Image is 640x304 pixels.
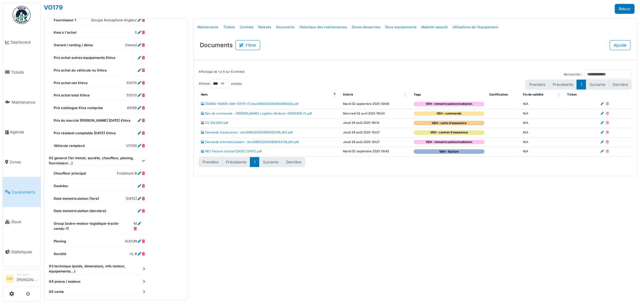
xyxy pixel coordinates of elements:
[256,20,274,34] a: Relevés
[54,184,68,191] dt: Dashdoc
[610,40,631,50] button: Ajouter
[414,149,485,154] div: VEH - facture
[521,128,565,137] td: N/A
[414,102,485,106] div: VEH - immatriculation/radiation
[135,30,145,35] dd: 0
[201,93,208,96] span: Nom
[5,272,38,287] a: AM Manager[PERSON_NAME]
[557,90,561,99] span: Fin de validité: Activate to sort
[341,99,411,109] td: Mardi 02 septembre 2025 10h09
[11,39,38,45] span: Dashboard
[201,131,293,134] a: Demande d'assurance : doc00652220250828152138_002.pdf
[127,105,145,111] dd: 84108
[54,196,99,204] dt: Date immatriculation (1ere)
[10,159,38,165] span: Zones
[201,150,262,153] a: REC Facture d'achat [DATE] [DATE].pdf
[49,156,145,166] dt: 02 general (1er immat, société, chauffeur, planing, fournisseur...)
[126,143,145,148] dd: VO100
[126,196,145,201] dd: [DATE]
[201,140,299,144] a: Demande d'immatriculation : doc00652220250828152138_001.pdf
[12,99,38,105] span: Maintenance
[54,105,103,113] dt: Prix catalogue €tva comprise
[523,93,543,96] span: Fin de validité
[49,289,145,294] dt: 05 vente
[49,279,145,284] dt: 04 pneus / essieux
[54,93,90,100] dt: Prix achat total €htva
[383,20,419,34] a: Sous-équipements
[17,272,38,285] li: [PERSON_NAME]
[404,90,408,99] span: Créé le: Activate to sort
[414,93,421,96] span: Tags
[615,4,635,14] a: Retour
[130,251,145,257] dd: VL B
[10,129,38,135] span: Agenda
[44,4,63,11] a: VO179
[201,102,299,105] a: 250902-100925-AMI-VO179-73 doc00655020250902083932.pdf
[3,87,41,117] a: Maintenance
[54,18,76,25] dt: Fournisseur 1
[117,171,145,176] dd: Froidmont B
[521,147,565,157] td: N/A
[54,81,88,88] dt: Prix achat net €htva
[521,99,565,109] td: N/A
[54,221,134,234] dt: Group (autre-moteur-logistique-tracté-vendu-?)
[3,117,41,147] a: Agenda
[54,43,93,50] dt: Owned / renting / démo
[343,93,353,96] span: Créé le
[54,171,86,178] dt: Chauffeur principal
[521,118,565,128] td: N/A
[13,6,31,24] img: Badge_color-CXgf-gQk.svg
[235,40,260,50] button: Filtrer
[200,41,233,49] h3: Documents
[3,237,41,267] a: Statistiques
[199,79,242,88] label: Afficher entrées
[3,57,41,87] a: Tickets
[250,157,259,167] button: 1
[341,147,411,157] td: Mardi 02 septembre 2025 13h42
[521,137,565,147] td: N/A
[341,137,411,147] td: Jeudi 28 août 2025 15h27
[127,93,145,98] dd: 55570
[3,27,41,57] a: Dashboard
[414,140,485,144] div: VEH - immatriculation/radiation
[54,55,116,63] dt: Prix achat autres équipements €htva
[54,239,66,246] dt: Planing
[11,69,38,75] span: Tickets
[489,93,508,96] span: Certification
[349,20,383,34] a: Zones desservies
[54,68,107,75] dt: Prix achat du véhicule nu €htva
[3,147,41,177] a: Zones
[134,221,145,231] dd: M
[333,90,337,99] span: Nom: Activate to invert sorting
[414,121,485,125] div: VEH - carte d'assurance
[450,20,500,34] a: Utilisations de l'équipement
[201,112,312,115] a: Bon de commande - [PERSON_NAME] Logistics-Multivan-20250328 (1).pdf
[12,189,38,195] span: Équipements
[521,109,565,118] td: N/A
[54,30,77,38] dt: Kms à l'achat
[54,251,66,259] dt: Société
[525,80,632,90] nav: pagination
[3,207,41,237] a: Stock
[564,72,582,77] label: Rechercher :
[201,121,228,124] a: CV 2HLZ921.pdf
[199,70,245,79] div: Affichage de 1 à 6 sur 6 entrées
[414,111,485,116] div: VEH - commande
[11,249,38,255] span: Statistiques
[341,128,411,137] td: Jeudi 28 août 2025 15h27
[127,81,145,86] dd: 55570
[91,18,145,23] dd: Groupe Autosphere Angleur
[54,143,85,151] dt: Véhicule remplacé
[54,118,131,126] dt: Prix du marché [PERSON_NAME] [DATE] €htva
[11,219,38,225] span: Stock
[577,80,586,90] button: 1
[54,131,116,138] dt: Prix résiduel comptable [DATE] €htva
[199,157,305,167] nav: pagination
[49,264,145,274] dt: 03 technique (poids, dimensions, info moteur, équipements...)
[341,109,411,118] td: Mercredi 02 avril 2025 16h34
[195,20,221,34] a: Maintenance
[54,208,106,216] dt: Date immatriculation (dernière)
[125,43,145,48] dd: Owned
[297,20,349,34] a: Historique des maintenances
[17,272,38,277] div: Manager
